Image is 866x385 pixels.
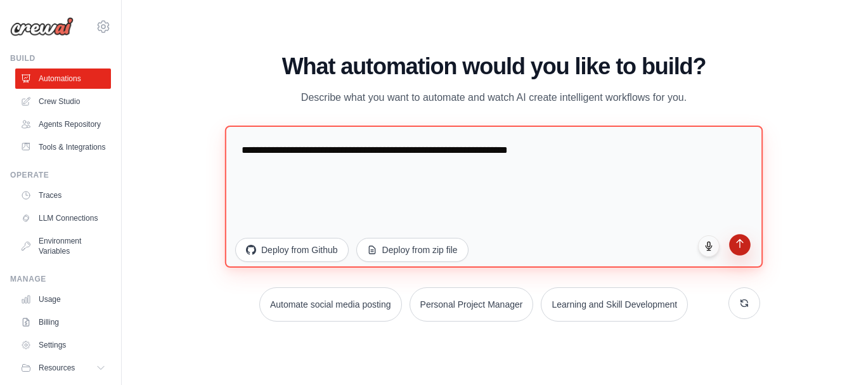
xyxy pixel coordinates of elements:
p: Describe what you want to automate and watch AI create intelligent workflows for you. [281,89,707,106]
a: Automations [15,69,111,89]
button: Learning and Skill Development [541,287,688,322]
a: Traces [15,185,111,206]
a: Usage [15,289,111,310]
h1: What automation would you like to build? [228,54,760,79]
button: Personal Project Manager [410,287,534,322]
div: Operate [10,170,111,180]
button: Resources [15,358,111,378]
a: Crew Studio [15,91,111,112]
img: Logo [10,17,74,36]
a: Settings [15,335,111,355]
button: Deploy from Github [235,238,349,262]
div: Manage [10,274,111,284]
a: LLM Connections [15,208,111,228]
a: Environment Variables [15,231,111,261]
a: Agents Repository [15,114,111,134]
button: Automate social media posting [259,287,402,322]
button: Deploy from zip file [356,238,469,262]
a: Billing [15,312,111,332]
a: Tools & Integrations [15,137,111,157]
div: Build [10,53,111,63]
span: Resources [39,363,75,373]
